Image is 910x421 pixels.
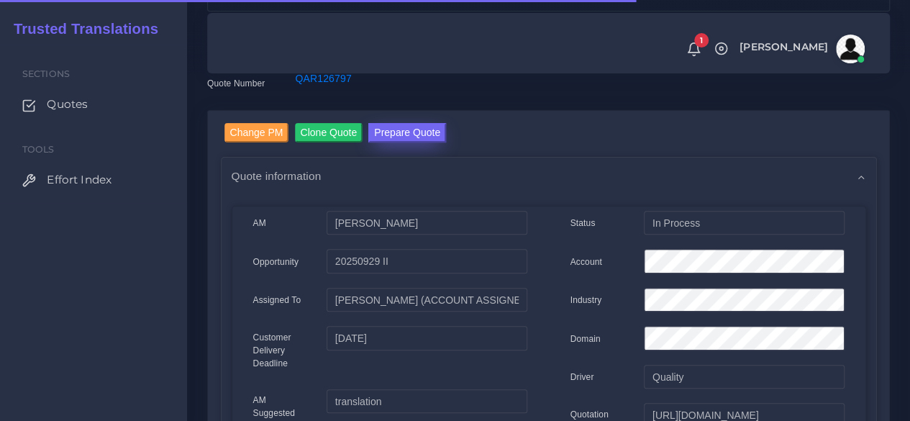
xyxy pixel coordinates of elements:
[22,68,70,79] span: Sections
[224,123,289,142] input: Change PM
[836,35,865,63] img: avatar
[253,217,266,230] label: AM
[570,217,596,230] label: Status
[11,89,176,119] a: Quotes
[47,172,112,188] span: Effort Index
[295,73,351,84] a: QAR126797
[232,168,322,184] span: Quote information
[570,294,602,307] label: Industry
[327,288,527,312] input: pm
[4,20,158,37] h2: Trusted Translations
[368,123,446,146] a: Prepare Quote
[222,158,876,194] div: Quote information
[570,332,601,345] label: Domain
[253,255,299,268] label: Opportunity
[295,123,363,142] input: Clone Quote
[740,42,828,52] span: [PERSON_NAME]
[47,96,88,112] span: Quotes
[11,165,176,195] a: Effort Index
[570,255,602,268] label: Account
[22,144,55,155] span: Tools
[207,77,265,90] label: Quote Number
[681,41,706,57] a: 1
[694,33,709,47] span: 1
[253,331,306,370] label: Customer Delivery Deadline
[368,123,446,142] button: Prepare Quote
[4,17,158,41] a: Trusted Translations
[732,35,870,63] a: [PERSON_NAME]avatar
[570,371,594,384] label: Driver
[253,294,301,307] label: Assigned To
